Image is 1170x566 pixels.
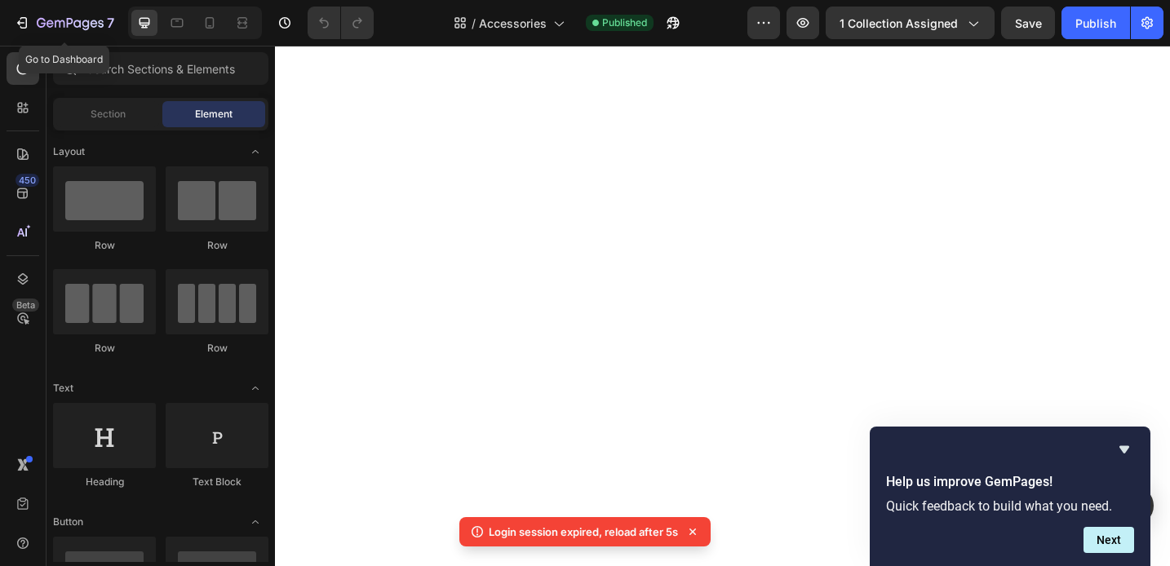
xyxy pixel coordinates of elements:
[886,472,1134,492] h2: Help us improve GemPages!
[1061,7,1130,39] button: Publish
[53,144,85,159] span: Layout
[166,475,268,489] div: Text Block
[602,15,647,30] span: Published
[53,238,156,253] div: Row
[489,524,678,540] p: Login session expired, reload after 5s
[479,15,547,32] span: Accessories
[1015,16,1042,30] span: Save
[53,52,268,85] input: Search Sections & Elements
[12,298,39,312] div: Beta
[308,7,374,39] div: Undo/Redo
[242,139,268,165] span: Toggle open
[53,515,83,529] span: Button
[1084,527,1134,553] button: Next question
[886,440,1134,553] div: Help us improve GemPages!
[107,13,114,33] p: 7
[840,15,958,32] span: 1 collection assigned
[166,341,268,356] div: Row
[1075,15,1116,32] div: Publish
[91,107,126,122] span: Section
[1001,7,1055,39] button: Save
[886,498,1134,514] p: Quick feedback to build what you need.
[242,509,268,535] span: Toggle open
[275,46,1170,566] iframe: Design area
[826,7,995,39] button: 1 collection assigned
[195,107,233,122] span: Element
[472,15,476,32] span: /
[16,174,39,187] div: 450
[7,7,122,39] button: 7
[53,475,156,489] div: Heading
[166,238,268,253] div: Row
[242,375,268,401] span: Toggle open
[1115,440,1134,459] button: Hide survey
[53,381,73,396] span: Text
[53,341,156,356] div: Row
